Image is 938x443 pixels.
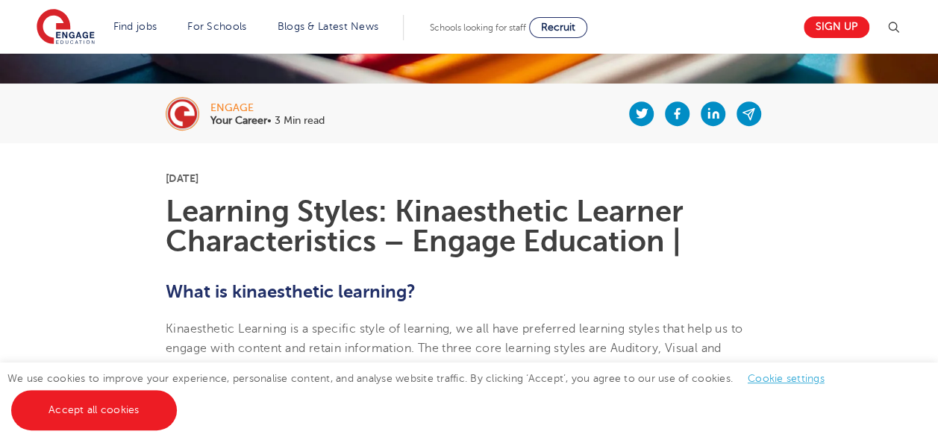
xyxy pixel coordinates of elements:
[166,279,772,304] h2: What is kinaesthetic learning?
[187,21,246,32] a: For Schools
[748,373,825,384] a: Cookie settings
[541,22,575,33] span: Recruit
[166,173,772,183] p: [DATE]
[529,17,587,38] a: Recruit
[166,197,772,257] h1: Learning Styles: Kinaesthetic Learner Characteristics – Engage Education |
[113,21,157,32] a: Find jobs
[37,9,95,46] img: Engage Education
[11,390,177,430] a: Accept all cookies
[210,116,325,126] p: • 3 Min read
[430,22,526,33] span: Schools looking for staff
[278,21,379,32] a: Blogs & Latest News
[210,115,267,126] b: Your Career
[804,16,869,38] a: Sign up
[166,322,742,375] span: Kinaesthetic Learning is a specific style of learning, we all have preferred learning styles that...
[210,103,325,113] div: engage
[7,373,839,415] span: We use cookies to improve your experience, personalise content, and analyse website traffic. By c...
